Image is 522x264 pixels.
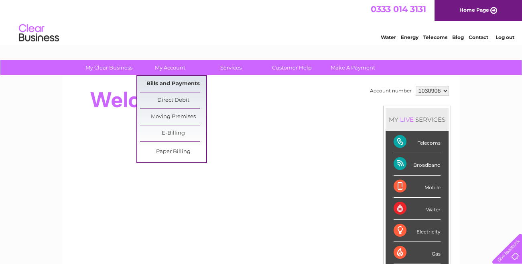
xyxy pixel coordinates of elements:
div: Broadband [394,153,441,175]
a: Blog [452,34,464,40]
a: Services [198,60,264,75]
img: logo.png [18,21,59,45]
div: LIVE [398,116,415,123]
a: Bills and Payments [140,76,206,92]
a: Direct Debit [140,92,206,108]
a: Moving Premises [140,109,206,125]
td: Account number [368,84,414,98]
a: Customer Help [259,60,325,75]
div: Mobile [394,176,441,198]
div: Telecoms [394,131,441,153]
div: Clear Business is a trading name of Verastar Limited (registered in [GEOGRAPHIC_DATA] No. 3667643... [72,4,451,39]
div: Electricity [394,220,441,242]
div: Water [394,198,441,220]
a: Contact [469,34,488,40]
a: Paper Billing [140,144,206,160]
a: Telecoms [423,34,447,40]
a: Energy [401,34,418,40]
a: Water [381,34,396,40]
a: E-Billing [140,125,206,141]
div: MY SERVICES [386,108,449,131]
div: Gas [394,242,441,264]
a: Make A Payment [320,60,386,75]
a: 0333 014 3131 [371,4,426,14]
a: Log out [496,34,514,40]
a: My Clear Business [76,60,142,75]
a: My Account [137,60,203,75]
